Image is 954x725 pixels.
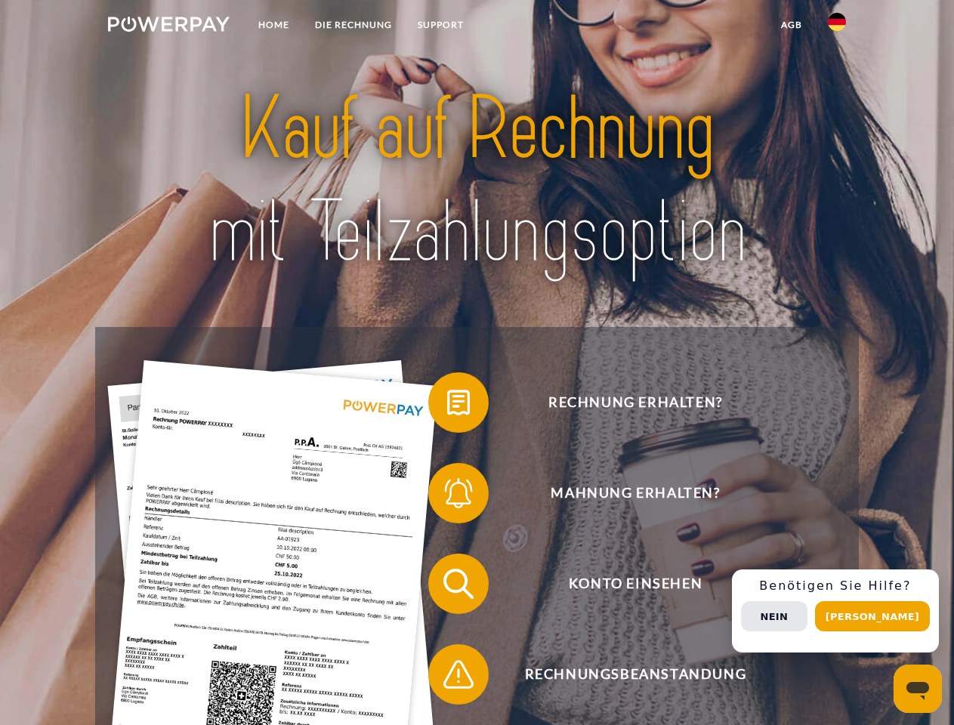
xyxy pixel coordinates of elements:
img: qb_warning.svg [440,656,477,693]
button: Konto einsehen [428,554,821,614]
button: Rechnungsbeanstandung [428,644,821,705]
h3: Benötigen Sie Hilfe? [741,578,930,594]
span: Rechnung erhalten? [450,372,820,433]
img: qb_search.svg [440,565,477,603]
button: Nein [741,601,807,631]
a: Home [245,11,302,39]
a: SUPPORT [405,11,477,39]
button: Rechnung erhalten? [428,372,821,433]
a: DIE RECHNUNG [302,11,405,39]
img: logo-powerpay-white.svg [108,17,230,32]
img: de [828,13,846,31]
span: Mahnung erhalten? [450,463,820,523]
span: Konto einsehen [450,554,820,614]
img: title-powerpay_de.svg [144,72,810,289]
img: qb_bill.svg [440,384,477,421]
iframe: Schaltfläche zum Öffnen des Messaging-Fensters [894,665,942,713]
div: Schnellhilfe [732,569,939,652]
a: agb [768,11,815,39]
button: [PERSON_NAME] [815,601,930,631]
button: Mahnung erhalten? [428,463,821,523]
span: Rechnungsbeanstandung [450,644,820,705]
img: qb_bell.svg [440,474,477,512]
